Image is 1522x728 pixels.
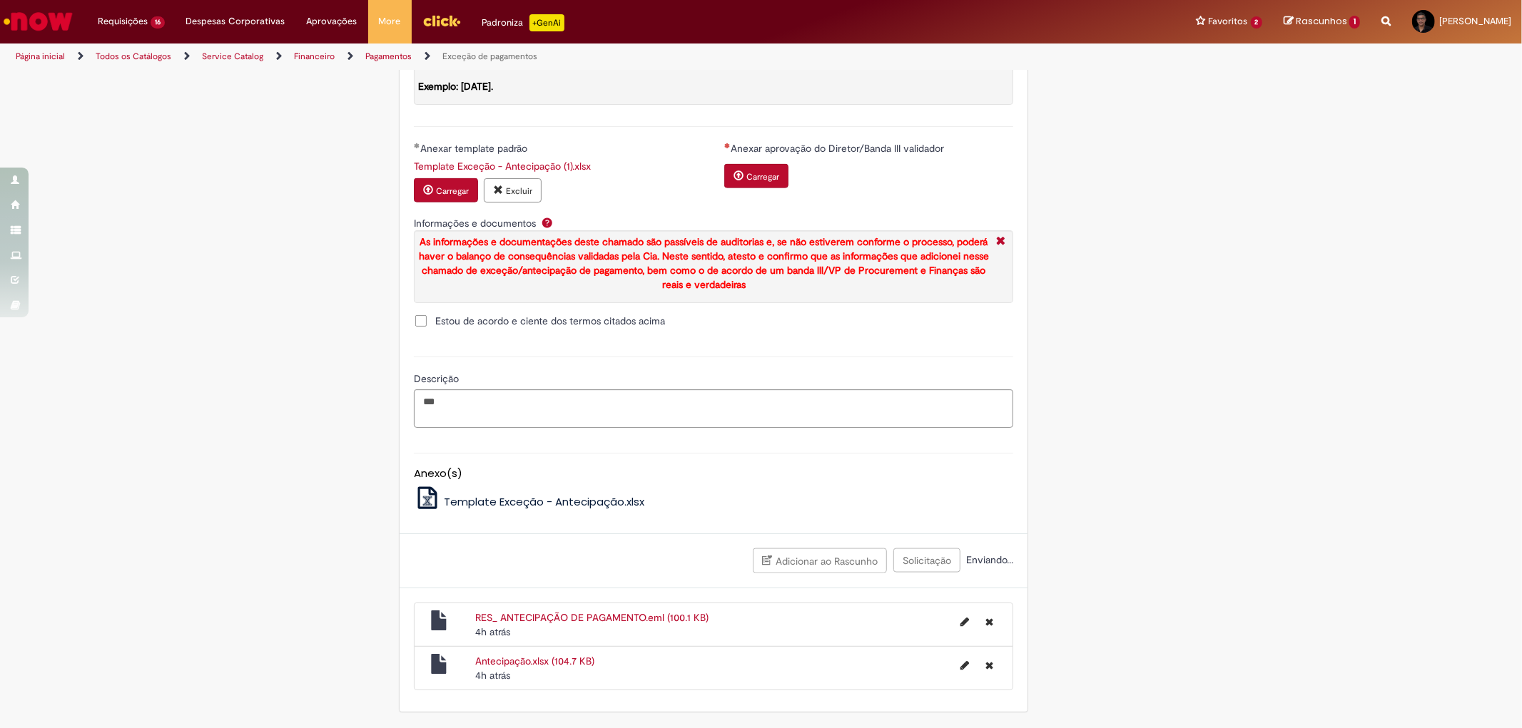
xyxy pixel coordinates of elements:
small: Carregar [436,185,469,197]
a: Antecipação.xlsx (104.7 KB) [475,655,594,667]
a: RES_ ANTECIPAÇÃO DE PAGAMENTO.eml (100.1 KB) [475,611,709,624]
span: Anexar template padrão [420,142,530,155]
span: Informações e documentos [414,217,539,230]
button: Editar nome de arquivo Antecipação.xlsx [952,654,978,677]
span: [PERSON_NAME] [1439,15,1511,27]
span: Obrigatório Preenchido [414,143,420,148]
span: Necessários [724,143,731,148]
span: Favoritos [1209,14,1248,29]
span: Template Exceção - Antecipação.xlsx [444,494,644,509]
a: Service Catalog [202,51,263,62]
span: Ajuda para Informações e documentos [539,217,556,228]
ul: Trilhas de página [11,43,1004,70]
a: Download de Template Exceção - Antecipação (1).xlsx [414,160,591,173]
img: ServiceNow [1,7,75,36]
button: Excluir RES_ ANTECIPAÇÃO DE PAGAMENTO.eml [977,610,1002,633]
span: Estou de acordo e ciente dos termos citados acima [435,314,665,328]
h5: Anexo(s) [414,468,1013,480]
span: Rascunhos [1296,14,1347,28]
button: Carregar anexo de Anexar template padrão Required [414,178,478,202]
textarea: Descrição [414,389,1013,428]
strong: As informações e documentações deste chamado são passíveis de auditorias e, se não estiverem conf... [419,235,989,291]
span: Enviando... [963,553,1013,566]
p: +GenAi [529,14,564,31]
span: 16 [151,16,165,29]
strong: Exemplo: [DATE]. [418,80,493,93]
a: Página inicial [16,51,65,62]
button: Carregar anexo de Anexar aprovação do Diretor/Banda III validador Required [724,164,788,188]
span: Descrição [414,372,462,385]
span: 4h atrás [475,669,510,682]
span: Anexar aprovação do Diretor/Banda III validador [731,142,947,155]
span: Requisições [98,14,148,29]
a: Todos os Catálogos [96,51,171,62]
button: Excluir Antecipação.xlsx [977,654,1002,677]
span: 1 [1349,16,1360,29]
a: Exceção de pagamentos [442,51,537,62]
span: 2 [1251,16,1263,29]
button: Editar nome de arquivo RES_ ANTECIPAÇÃO DE PAGAMENTO.eml [952,610,978,633]
span: Aprovações [307,14,357,29]
small: Carregar [746,171,779,183]
div: Padroniza [482,14,564,31]
a: Financeiro [294,51,335,62]
span: Despesas Corporativas [186,14,285,29]
img: click_logo_yellow_360x200.png [422,10,461,31]
i: Fechar More information Por question_info_docu [993,235,1009,250]
span: More [379,14,401,29]
a: Template Exceção - Antecipação.xlsx [414,494,644,509]
a: Pagamentos [365,51,412,62]
a: Rascunhos [1284,15,1360,29]
small: Excluir [506,185,532,197]
button: Excluir anexo Template Exceção - Antecipação (1).xlsx [484,178,542,202]
span: 4h atrás [475,625,510,638]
